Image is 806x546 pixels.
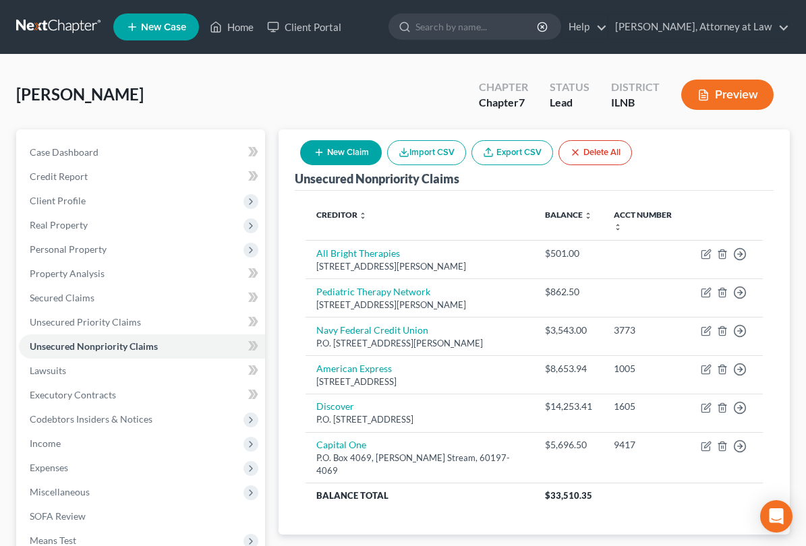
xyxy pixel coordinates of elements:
[16,84,144,104] span: [PERSON_NAME]
[19,164,265,189] a: Credit Report
[30,316,141,328] span: Unsecured Priority Claims
[316,299,523,311] div: [STREET_ADDRESS][PERSON_NAME]
[19,310,265,334] a: Unsecured Priority Claims
[316,210,367,220] a: Creditor unfold_more
[30,171,88,182] span: Credit Report
[30,195,86,206] span: Client Profile
[316,363,392,374] a: American Express
[316,324,428,336] a: Navy Federal Credit Union
[316,452,523,477] div: P.O. Box 4069, [PERSON_NAME] Stream, 60197-4069
[19,359,265,383] a: Lawsuits
[30,486,90,497] span: Miscellaneous
[614,438,679,452] div: 9417
[316,439,366,450] a: Capital One
[614,223,622,231] i: unfold_more
[562,15,607,39] a: Help
[30,146,98,158] span: Case Dashboard
[614,400,679,413] div: 1605
[479,80,528,95] div: Chapter
[30,437,61,449] span: Income
[614,362,679,375] div: 1005
[479,95,528,111] div: Chapter
[681,80,774,110] button: Preview
[19,140,265,164] a: Case Dashboard
[545,247,592,260] div: $501.00
[545,324,592,337] div: $3,543.00
[300,140,382,165] button: New Claim
[471,140,553,165] a: Export CSV
[316,400,354,412] a: Discover
[611,95,660,111] div: ILNB
[203,15,260,39] a: Home
[19,262,265,286] a: Property Analysis
[306,483,534,508] th: Balance Total
[30,510,86,522] span: SOFA Review
[316,413,523,426] div: P.O. [STREET_ADDRESS]
[387,140,466,165] button: Import CSV
[608,15,789,39] a: [PERSON_NAME], Attorney at Law
[19,383,265,407] a: Executory Contracts
[550,80,589,95] div: Status
[19,286,265,310] a: Secured Claims
[614,210,672,231] a: Acct Number unfold_more
[545,285,592,299] div: $862.50
[614,324,679,337] div: 3773
[415,14,539,39] input: Search by name...
[260,15,348,39] a: Client Portal
[545,210,592,220] a: Balance unfold_more
[141,22,186,32] span: New Case
[519,96,525,109] span: 7
[30,268,105,279] span: Property Analysis
[30,340,158,352] span: Unsecured Nonpriority Claims
[545,400,592,413] div: $14,253.41
[558,140,632,165] button: Delete All
[545,362,592,375] div: $8,653.94
[30,462,68,473] span: Expenses
[30,365,66,376] span: Lawsuits
[760,500,793,533] div: Open Intercom Messenger
[19,504,265,528] a: SOFA Review
[359,212,367,220] i: unfold_more
[584,212,592,220] i: unfold_more
[30,413,152,425] span: Codebtors Insiders & Notices
[30,535,76,546] span: Means Test
[30,389,116,400] span: Executory Contracts
[550,95,589,111] div: Lead
[545,490,592,501] span: $33,510.35
[316,247,400,259] a: All Bright Therapies
[316,286,430,297] a: Pediatric Therapy Network
[545,438,592,452] div: $5,696.50
[611,80,660,95] div: District
[316,375,523,388] div: [STREET_ADDRESS]
[316,260,523,273] div: [STREET_ADDRESS][PERSON_NAME]
[30,243,107,255] span: Personal Property
[30,219,88,231] span: Real Property
[316,337,523,350] div: P.O. [STREET_ADDRESS][PERSON_NAME]
[30,292,94,303] span: Secured Claims
[19,334,265,359] a: Unsecured Nonpriority Claims
[295,171,459,187] div: Unsecured Nonpriority Claims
